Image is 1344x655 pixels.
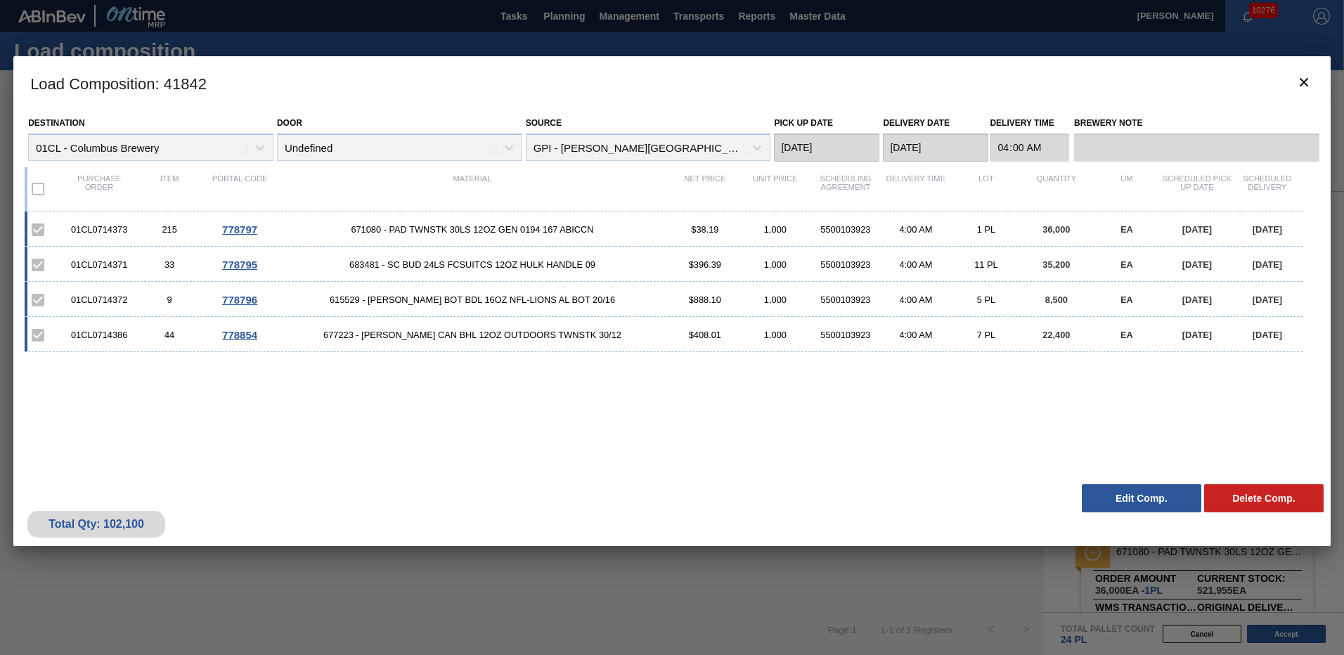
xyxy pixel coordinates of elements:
[951,294,1021,305] div: 5 PL
[1182,259,1212,270] span: [DATE]
[275,294,670,305] span: 615529 - CARR BOT BDL 16OZ NFL-LIONS AL BOT 20/16
[1182,224,1212,235] span: [DATE]
[670,224,740,235] div: $38.19
[881,259,951,270] div: 4:00 AM
[64,259,134,270] div: 01CL0714371
[881,174,951,204] div: Delivery Time
[740,224,810,235] div: 1,000
[205,294,275,306] div: Go to Order
[1120,330,1133,340] span: EA
[740,294,810,305] div: 1,000
[205,329,275,341] div: Go to Order
[670,294,740,305] div: $888.10
[1045,294,1068,305] span: 8,500
[1182,330,1212,340] span: [DATE]
[275,174,670,204] div: Material
[1162,174,1232,204] div: Scheduled Pick up Date
[28,118,84,128] label: Destination
[740,330,810,340] div: 1,000
[275,224,670,235] span: 671080 - PAD TWNSTK 30LS 12OZ GEN 0194 167 ABICCN
[1042,330,1070,340] span: 22,400
[64,174,134,204] div: Purchase order
[134,174,205,204] div: Item
[205,174,275,204] div: Portal code
[740,174,810,204] div: Unit Price
[222,259,257,271] span: 778795
[134,330,205,340] div: 44
[1021,174,1092,204] div: Quantity
[134,224,205,235] div: 215
[38,518,155,531] div: Total Qty: 102,100
[1042,259,1070,270] span: 35,200
[205,259,275,271] div: Go to Order
[222,329,257,341] span: 778854
[222,294,257,306] span: 778796
[1253,330,1282,340] span: [DATE]
[670,174,740,204] div: Net Price
[774,118,833,128] label: Pick up Date
[881,294,951,305] div: 4:00 AM
[1232,174,1303,204] div: Scheduled Delivery
[810,294,881,305] div: 5500103923
[134,294,205,305] div: 9
[222,223,257,235] span: 778797
[1120,294,1133,305] span: EA
[1253,259,1282,270] span: [DATE]
[1182,294,1212,305] span: [DATE]
[810,174,881,204] div: Scheduling Agreement
[526,118,562,128] label: Source
[810,259,881,270] div: 5500103923
[990,113,1069,134] label: Delivery Time
[881,330,951,340] div: 4:00 AM
[205,223,275,235] div: Go to Order
[951,330,1021,340] div: 7 PL
[13,56,1331,110] h3: Load Composition : 41842
[951,174,1021,204] div: Lot
[277,118,302,128] label: Door
[951,259,1021,270] div: 11 PL
[1204,484,1324,512] button: Delete Comp.
[64,330,134,340] div: 01CL0714386
[1092,174,1162,204] div: UM
[1074,113,1319,134] label: Brewery Note
[883,134,988,162] input: mm/dd/yyyy
[1120,224,1133,235] span: EA
[1253,294,1282,305] span: [DATE]
[740,259,810,270] div: 1,000
[1120,259,1133,270] span: EA
[64,294,134,305] div: 01CL0714372
[810,224,881,235] div: 5500103923
[883,118,949,128] label: Delivery Date
[810,330,881,340] div: 5500103923
[134,259,205,270] div: 33
[275,330,670,340] span: 677223 - CARR CAN BHL 12OZ OUTDOORS TWNSTK 30/12
[1253,224,1282,235] span: [DATE]
[64,224,134,235] div: 01CL0714373
[1042,224,1070,235] span: 36,000
[881,224,951,235] div: 4:00 AM
[670,259,740,270] div: $396.39
[275,259,670,270] span: 683481 - SC BUD 24LS FCSUITCS 12OZ HULK HANDLE 09
[774,134,879,162] input: mm/dd/yyyy
[951,224,1021,235] div: 1 PL
[670,330,740,340] div: $408.01
[1082,484,1201,512] button: Edit Comp.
